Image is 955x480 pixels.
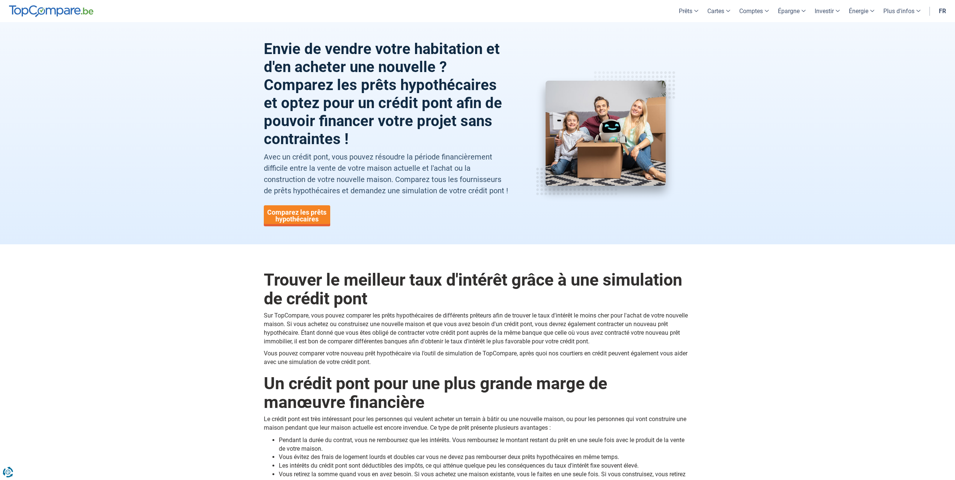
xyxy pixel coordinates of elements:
img: Comparez les crédits pont [546,81,666,186]
h2: Un crédit pont pour une plus grande marge de manœuvre financière [264,374,692,411]
p: Sur TopCompare, vous pouvez comparer les prêts hypothécaires de différents prêteurs afin de trouv... [264,311,692,346]
li: Vous évitez des frais de logement lourds et doubles car vous ne devez pas rembourser deux prêts h... [279,453,692,462]
h2: Trouver le meilleur taux d'intérêt grâce à une simulation de crédit pont [264,271,692,308]
img: TopCompare [9,5,93,17]
p: Le crédit pont est très intéressant pour les personnes qui veulent acheter un terrain à bâtir ou ... [264,415,692,432]
p: Avec un crédit pont, vous pouvez résoudre la période financièrement difficile entre la vente de v... [264,151,509,196]
p: Vous pouvez comparer votre nouveau prêt hypothécaire via l’outil de simulation de TopCompare, apr... [264,349,692,367]
li: Les intérêts du crédit pont sont déductibles des impôts, ce qui atténue quelque peu les conséquen... [279,462,692,470]
h1: Envie de vendre votre habitation et d'en acheter une nouvelle ? Comparez les prêts hypothécaires ... [264,40,509,148]
li: Pendant la durée du contrat, vous ne remboursez que les intérêts. Vous remboursez le montant rest... [279,436,692,453]
a: Comparez les prêts hypothécaires [264,205,330,226]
